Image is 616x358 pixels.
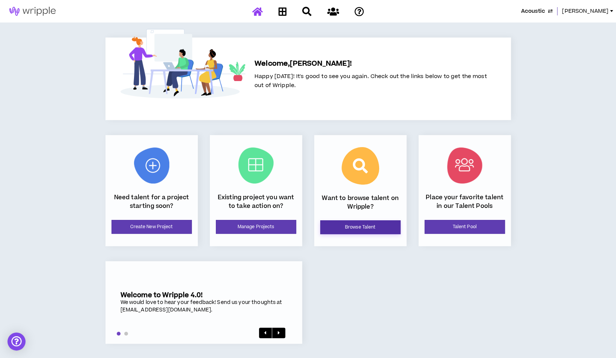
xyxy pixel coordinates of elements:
h5: Welcome to Wripple 4.0! [120,291,287,299]
p: Place your favorite talent in our Talent Pools [425,193,505,210]
span: [PERSON_NAME] [562,7,608,15]
a: Browse Talent [320,220,401,234]
h5: Welcome, [PERSON_NAME] ! [255,59,487,69]
a: Create New Project [111,220,192,234]
a: Manage Projects [216,220,296,234]
span: Acoustic [521,7,545,15]
button: Acoustic [521,7,553,15]
div: We would love to hear your feedback! Send us your thoughts at [EMAIL_ADDRESS][DOMAIN_NAME]. [120,299,287,314]
p: Existing project you want to take action on? [216,193,296,210]
div: Open Intercom Messenger [8,332,26,350]
a: Talent Pool [425,220,505,234]
img: Talent Pool [447,147,482,184]
img: Current Projects [238,147,274,184]
p: Need talent for a project starting soon? [111,193,192,210]
p: Want to browse talent on Wripple? [320,194,401,211]
span: Happy [DATE]! It's good to see you again. Check out the links below to get the most out of Wripple. [255,72,487,89]
img: New Project [134,147,169,184]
